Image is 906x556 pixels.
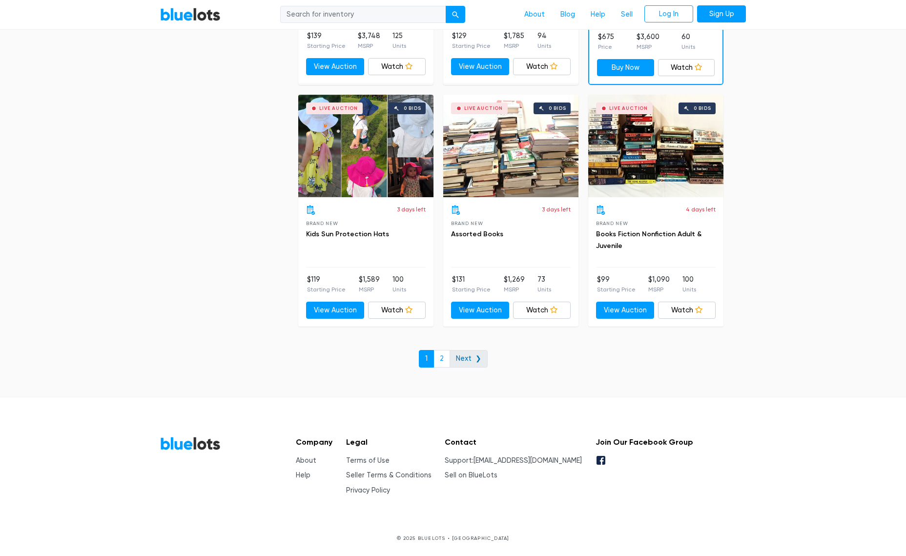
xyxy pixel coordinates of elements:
a: Help [583,5,613,24]
a: View Auction [596,302,654,319]
a: Live Auction 0 bids [588,95,723,197]
a: View Auction [451,302,509,319]
a: View Auction [451,58,509,76]
li: $3,600 [637,32,659,51]
a: Seller Terms & Conditions [346,471,432,479]
a: 2 [433,350,450,368]
p: Units [392,41,406,50]
div: 0 bids [404,106,421,111]
a: View Auction [306,58,364,76]
div: 0 bids [694,106,711,111]
li: $1,589 [359,274,380,294]
div: Live Auction [464,106,503,111]
a: Watch [658,59,715,77]
li: $3,748 [358,31,380,50]
li: 125 [392,31,406,50]
a: Buy Now [597,59,654,77]
p: Starting Price [597,285,636,294]
p: MSRP [359,285,380,294]
a: Assorted Books [451,230,503,238]
h5: Company [296,437,332,447]
p: Starting Price [452,285,491,294]
h5: Contact [445,437,582,447]
a: Live Auction 0 bids [298,95,433,197]
span: Brand New [451,221,483,226]
p: MSRP [358,41,380,50]
a: Books Fiction Nonfiction Adult & Juvenile [596,230,701,250]
p: © 2025 BLUELOTS • [GEOGRAPHIC_DATA] [160,535,746,542]
li: $1,269 [504,274,525,294]
li: $675 [598,32,614,51]
div: 0 bids [549,106,566,111]
li: Support: [445,455,582,466]
p: Units [682,285,696,294]
p: 4 days left [686,205,716,214]
p: Starting Price [452,41,491,50]
a: Sell [613,5,640,24]
p: Units [537,41,551,50]
h5: Legal [346,437,432,447]
li: 60 [681,32,695,51]
a: Watch [513,58,571,76]
p: 3 days left [397,205,426,214]
h5: Join Our Facebook Group [596,437,693,447]
li: 94 [537,31,551,50]
a: Help [296,471,310,479]
a: Log In [644,5,693,23]
a: Kids Sun Protection Hats [306,230,389,238]
li: 100 [682,274,696,294]
a: Terms of Use [346,456,390,465]
p: Units [392,285,406,294]
li: $129 [452,31,491,50]
p: Starting Price [307,285,346,294]
a: Watch [368,302,426,319]
a: Blog [553,5,583,24]
a: BlueLots [160,436,221,451]
p: Price [598,42,614,51]
li: $139 [307,31,346,50]
a: View Auction [306,302,364,319]
a: About [516,5,553,24]
p: MSRP [504,41,524,50]
input: Search for inventory [280,6,446,23]
p: Units [537,285,551,294]
a: Watch [658,302,716,319]
div: Live Auction [609,106,648,111]
a: Next ❯ [450,350,488,368]
li: 73 [537,274,551,294]
li: $1,785 [504,31,524,50]
li: $131 [452,274,491,294]
li: $119 [307,274,346,294]
li: $99 [597,274,636,294]
span: Brand New [306,221,338,226]
p: 3 days left [542,205,571,214]
a: About [296,456,316,465]
a: Live Auction 0 bids [443,95,578,197]
a: Sign Up [697,5,746,23]
a: Watch [368,58,426,76]
li: $1,090 [648,274,670,294]
p: MSRP [637,42,659,51]
a: Privacy Policy [346,486,390,494]
span: Brand New [596,221,628,226]
a: Watch [513,302,571,319]
a: BlueLots [160,7,221,21]
p: Units [681,42,695,51]
a: [EMAIL_ADDRESS][DOMAIN_NAME] [474,456,582,465]
p: MSRP [648,285,670,294]
p: Starting Price [307,41,346,50]
a: Sell on BlueLots [445,471,497,479]
div: Live Auction [319,106,358,111]
li: 100 [392,274,406,294]
a: 1 [419,350,434,368]
p: MSRP [504,285,525,294]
